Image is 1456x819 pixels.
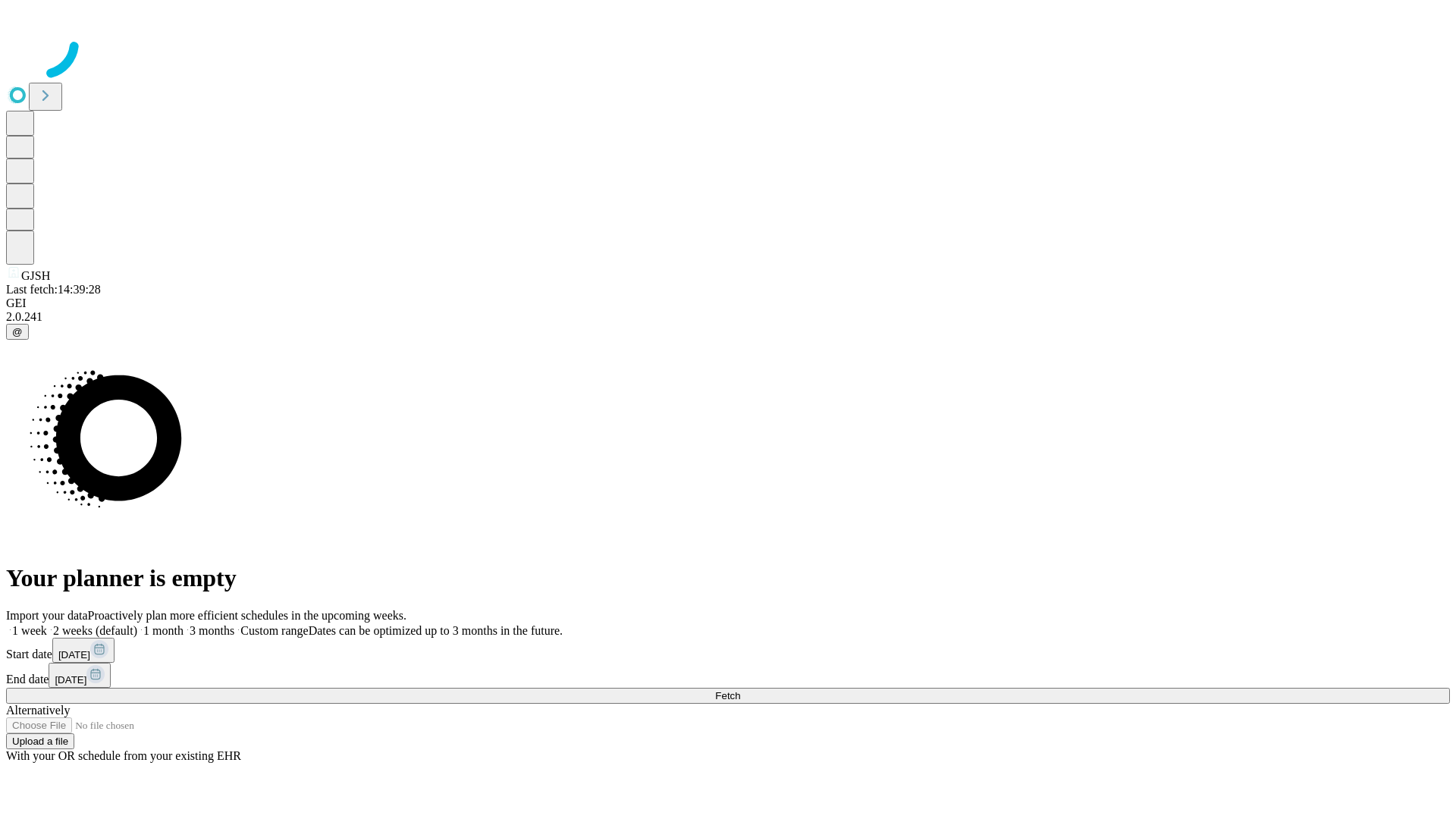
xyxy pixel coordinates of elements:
[715,690,740,701] span: Fetch
[58,649,90,661] span: [DATE]
[49,663,111,688] button: [DATE]
[240,624,308,637] span: Custom range
[143,624,184,637] span: 1 month
[6,704,70,717] span: Alternatively
[6,638,1450,663] div: Start date
[6,749,241,762] span: With your OR schedule from your existing EHR
[6,733,74,749] button: Upload a file
[12,624,47,637] span: 1 week
[6,324,29,340] button: @
[52,638,115,663] button: [DATE]
[6,609,88,622] span: Import your data
[309,624,563,637] span: Dates can be optimized up to 3 months in the future.
[55,674,86,686] span: [DATE]
[6,310,1450,324] div: 2.0.241
[21,269,50,282] span: GJSH
[6,688,1450,704] button: Fetch
[88,609,406,622] span: Proactively plan more efficient schedules in the upcoming weeks.
[190,624,234,637] span: 3 months
[6,297,1450,310] div: GEI
[6,283,101,296] span: Last fetch: 14:39:28
[12,326,23,337] span: @
[6,564,1450,592] h1: Your planner is empty
[6,663,1450,688] div: End date
[53,624,137,637] span: 2 weeks (default)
